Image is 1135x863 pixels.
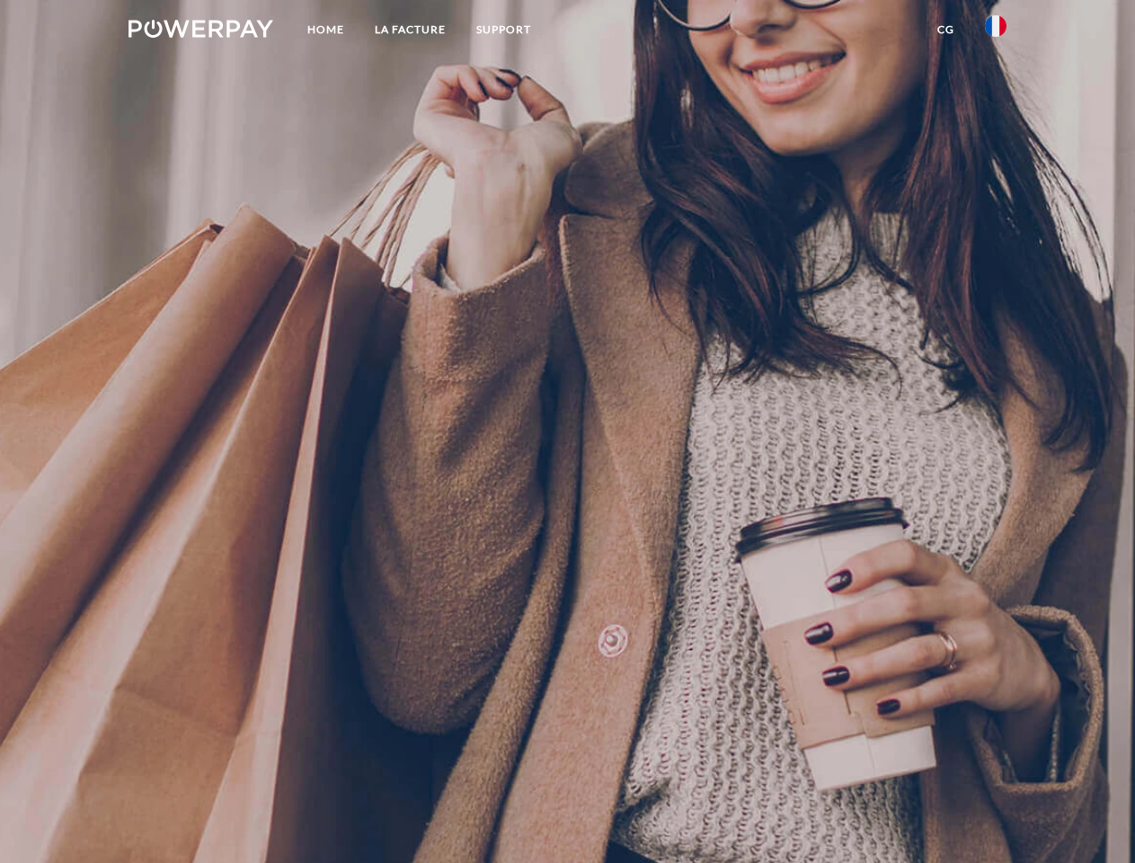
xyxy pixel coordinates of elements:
[359,13,461,46] a: LA FACTURE
[922,13,970,46] a: CG
[985,15,1006,37] img: fr
[129,20,273,38] img: logo-powerpay-white.svg
[461,13,546,46] a: Support
[292,13,359,46] a: Home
